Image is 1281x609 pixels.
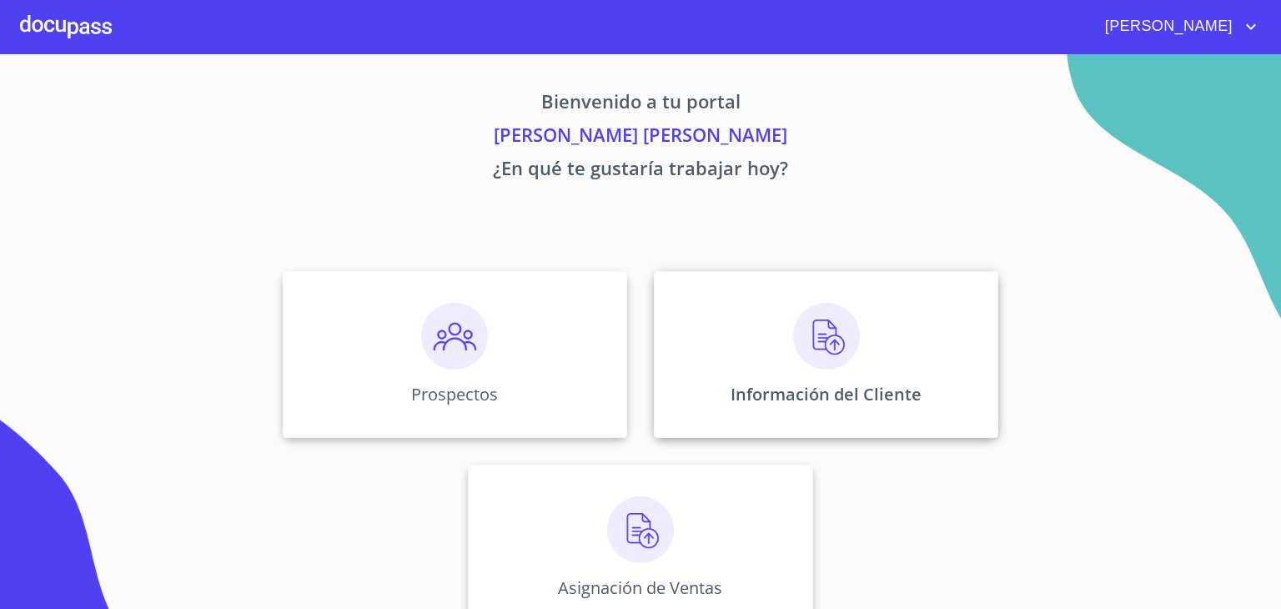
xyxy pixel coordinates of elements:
[607,496,674,563] img: carga.png
[127,121,1154,154] p: [PERSON_NAME] [PERSON_NAME]
[731,383,922,405] p: Información del Cliente
[1093,13,1261,40] button: account of current user
[421,303,488,370] img: prospectos.png
[127,88,1154,121] p: Bienvenido a tu portal
[558,576,722,599] p: Asignación de Ventas
[793,303,860,370] img: carga.png
[411,383,498,405] p: Prospectos
[127,154,1154,188] p: ¿En qué te gustaría trabajar hoy?
[1093,13,1241,40] span: [PERSON_NAME]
